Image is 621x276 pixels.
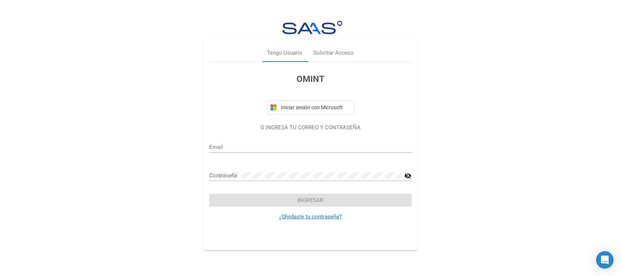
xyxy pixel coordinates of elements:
button: Iniciar sesión con Microsoft [267,100,354,115]
mat-icon: visibility_off [405,171,412,180]
h3: OMINT [209,72,412,86]
p: O INGRESÁ TU CORREO Y CONTRASEÑA [209,123,412,132]
div: Open Intercom Messenger [596,251,614,269]
div: Tengo Usuario [267,49,303,58]
span: Iniciar sesión con Microsoft [280,105,351,110]
button: Ingresar [209,194,412,207]
a: ¿Olvidaste tu contraseña? [279,213,342,220]
div: Solicitar Acceso [314,49,354,58]
span: Ingresar [298,197,324,204]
